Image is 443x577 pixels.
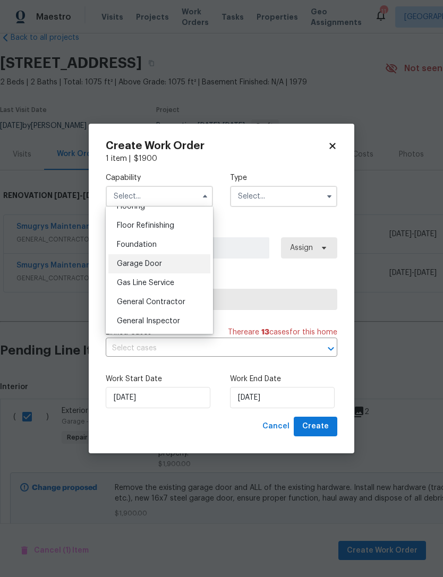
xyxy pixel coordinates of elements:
label: Work Order Manager [106,224,337,235]
input: Select... [230,186,337,207]
button: Create [294,417,337,436]
span: Flooring [117,203,145,210]
label: Work End Date [230,374,337,384]
span: There are case s for this home [228,327,337,338]
span: Foundation [117,241,157,248]
span: Assign [290,243,313,253]
h2: Create Work Order [106,141,328,151]
span: Garage Door [117,260,162,268]
span: Floor Refinishing [117,222,174,229]
button: Hide options [199,190,211,203]
button: Show options [323,190,336,203]
span: Create [302,420,329,433]
label: Trade Partner [106,275,337,286]
input: Select... [106,186,213,207]
label: Type [230,173,337,183]
div: 1 item | [106,153,337,164]
span: 13 [261,329,269,336]
input: M/D/YYYY [106,387,210,408]
input: Select cases [106,340,308,357]
input: M/D/YYYY [230,387,335,408]
span: Gas Line Service [117,279,174,287]
span: General Inspector [117,317,180,325]
label: Work Start Date [106,374,213,384]
span: $ 1900 [134,155,157,162]
span: Cancel [262,420,289,433]
label: Capability [106,173,213,183]
span: General Contractor [117,298,185,306]
button: Open [323,341,338,356]
button: Cancel [258,417,294,436]
span: Select trade partner [115,294,328,305]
